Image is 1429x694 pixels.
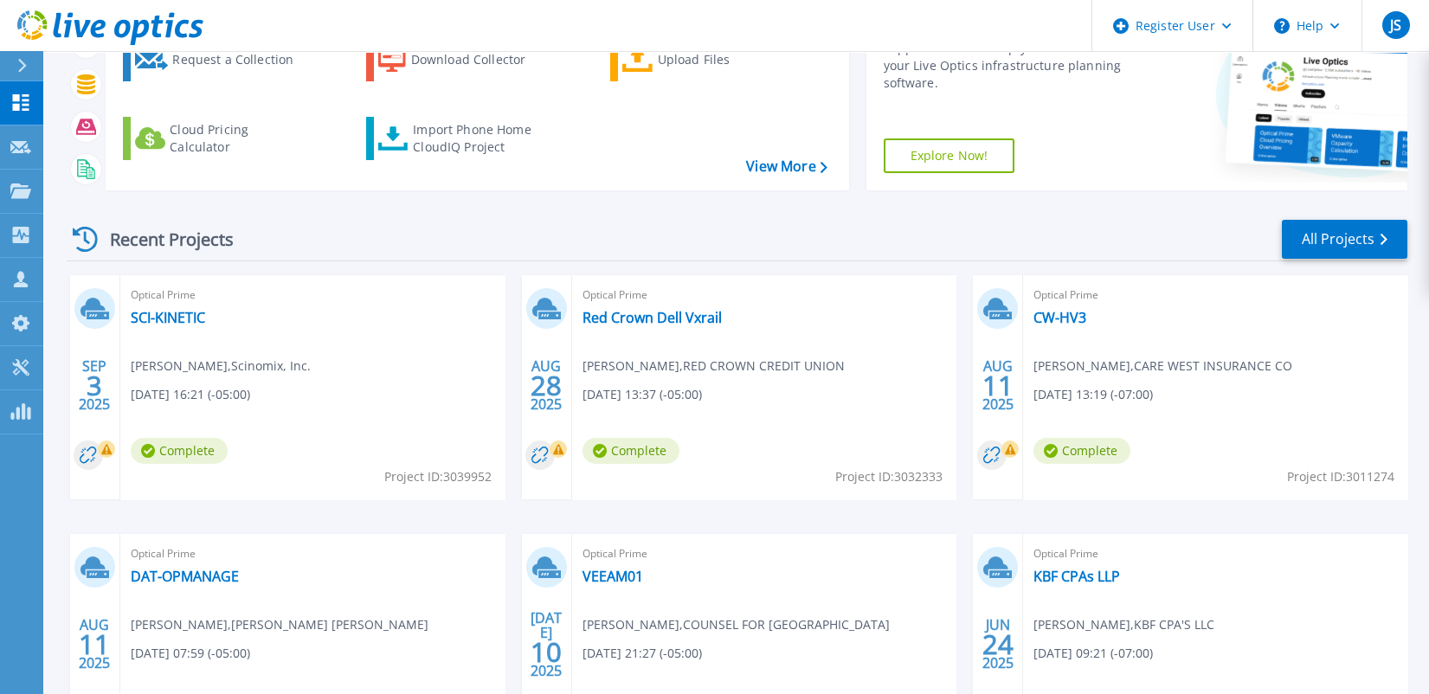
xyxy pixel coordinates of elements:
[67,218,257,260] div: Recent Projects
[384,467,492,486] span: Project ID: 3039952
[884,22,1157,92] div: Find tutorials, instructional guides and other support videos to help you make the most of your L...
[87,378,102,393] span: 3
[131,568,239,585] a: DAT-OPMANAGE
[131,644,250,663] span: [DATE] 07:59 (-05:00)
[1033,544,1397,563] span: Optical Prime
[746,158,827,175] a: View More
[78,613,111,676] div: AUG 2025
[411,42,550,77] div: Download Collector
[131,357,311,376] span: [PERSON_NAME] , Scinomix, Inc.
[610,38,803,81] a: Upload Files
[583,357,845,376] span: [PERSON_NAME] , RED CROWN CREDIT UNION
[835,467,943,486] span: Project ID: 3032333
[982,613,1014,676] div: JUN 2025
[1033,286,1397,305] span: Optical Prime
[583,644,702,663] span: [DATE] 21:27 (-05:00)
[1033,438,1130,464] span: Complete
[172,42,311,77] div: Request a Collection
[1033,644,1153,663] span: [DATE] 09:21 (-07:00)
[1287,467,1394,486] span: Project ID: 3011274
[583,286,946,305] span: Optical Prime
[884,138,1015,173] a: Explore Now!
[131,438,228,464] span: Complete
[1033,568,1120,585] a: KBF CPAs LLP
[530,354,563,417] div: AUG 2025
[982,378,1014,393] span: 11
[658,42,796,77] div: Upload Files
[131,385,250,404] span: [DATE] 16:21 (-05:00)
[170,121,308,156] div: Cloud Pricing Calculator
[1390,18,1401,32] span: JS
[366,38,559,81] a: Download Collector
[413,121,548,156] div: Import Phone Home CloudIQ Project
[79,637,110,652] span: 11
[131,615,428,634] span: [PERSON_NAME] , [PERSON_NAME] [PERSON_NAME]
[583,385,702,404] span: [DATE] 13:37 (-05:00)
[1033,357,1292,376] span: [PERSON_NAME] , CARE WEST INSURANCE CO
[583,438,679,464] span: Complete
[1282,220,1407,259] a: All Projects
[583,544,946,563] span: Optical Prime
[78,354,111,417] div: SEP 2025
[131,309,205,326] a: SCI-KINETIC
[123,117,316,160] a: Cloud Pricing Calculator
[530,613,563,676] div: [DATE] 2025
[531,645,562,659] span: 10
[123,38,316,81] a: Request a Collection
[583,615,890,634] span: [PERSON_NAME] , COUNSEL FOR [GEOGRAPHIC_DATA]
[1033,385,1153,404] span: [DATE] 13:19 (-07:00)
[1033,309,1086,326] a: CW-HV3
[1033,615,1214,634] span: [PERSON_NAME] , KBF CPA'S LLC
[583,309,722,326] a: Red Crown Dell Vxrail
[982,354,1014,417] div: AUG 2025
[131,544,494,563] span: Optical Prime
[531,378,562,393] span: 28
[583,568,643,585] a: VEEAM01
[131,286,494,305] span: Optical Prime
[982,637,1014,652] span: 24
